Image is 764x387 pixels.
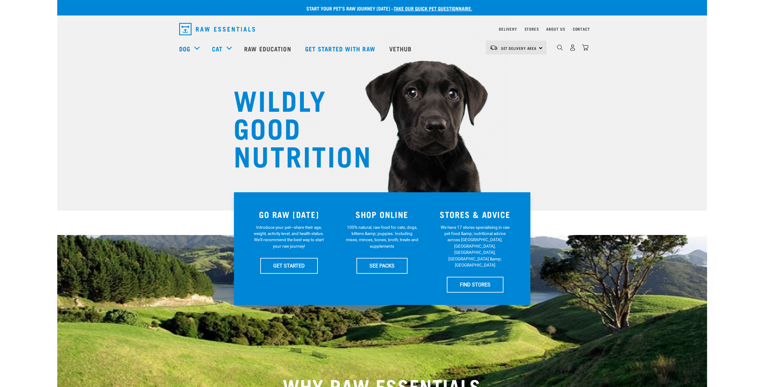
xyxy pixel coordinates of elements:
[339,210,425,219] h3: SHOP ONLINE
[346,224,418,250] p: 100% natural, raw food for cats, dogs, kittens &amp; puppies. Including mixes, minces, bones, bro...
[179,44,190,53] a: Dog
[447,277,503,292] a: FIND STORES
[546,28,565,30] a: About Us
[439,224,511,268] p: We have 17 stores specialising in raw pet food &amp; nutritional advice across [GEOGRAPHIC_DATA],...
[246,210,332,219] h3: GO RAW [DATE]
[432,210,518,219] h3: STORES & ADVICE
[299,36,383,61] a: Get started with Raw
[394,7,472,10] a: take our quick pet questionnaire.
[62,5,712,12] p: Start your pet’s raw journey [DATE] –
[174,20,590,38] nav: dropdown navigation
[524,28,539,30] a: Stores
[501,47,537,49] span: Set Delivery Area
[57,36,707,61] nav: dropdown navigation
[569,44,576,51] img: user.png
[234,85,357,169] h1: WILDLY GOOD NUTRITION
[490,45,498,50] img: van-moving.png
[238,36,299,61] a: Raw Education
[179,23,255,35] img: Raw Essentials Logo
[557,45,563,50] img: home-icon-1@2x.png
[260,258,318,273] a: GET STARTED
[582,44,589,51] img: home-icon@2x.png
[356,258,408,273] a: SEE PACKS
[253,224,325,250] p: Introduce your pet—share their age, weight, activity level, and health status. We'll recommend th...
[383,36,420,61] a: Vethub
[573,28,590,30] a: Contact
[212,44,222,53] a: Cat
[499,28,517,30] a: Delivery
